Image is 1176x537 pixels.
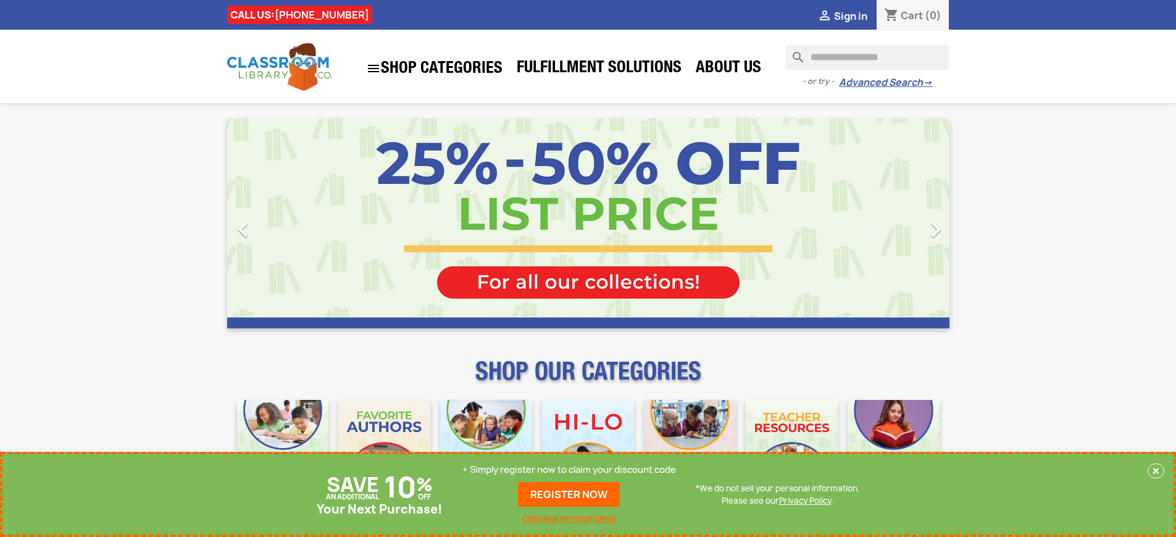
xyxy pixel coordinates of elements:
img: Classroom Library Company [227,43,332,91]
p: SHOP OUR CATEGORIES [227,368,949,390]
div: CALL US: [227,6,372,24]
a:  Sign in [817,9,867,23]
i:  [920,214,951,245]
span: Cart [901,9,923,22]
i: search [786,45,801,60]
a: SHOP CATEGORIES [360,55,509,82]
i:  [228,214,259,245]
a: [PHONE_NUMBER] [275,8,369,22]
a: Next [841,119,949,328]
a: Fulfillment Solutions [511,57,688,81]
span: Sign in [834,9,867,23]
a: Previous [227,119,336,328]
span: - or try - [803,75,839,88]
span: (0) [925,9,941,22]
i:  [817,9,832,24]
span: → [923,77,932,89]
img: CLC_HiLo_Mobile.jpg [542,400,634,492]
input: Search [786,45,949,70]
i:  [366,61,381,76]
a: Advanced Search→ [839,77,932,89]
img: CLC_Phonics_And_Decodables_Mobile.jpg [440,400,532,492]
img: CLC_Dyslexia_Mobile.jpg [848,400,940,492]
img: CLC_Teacher_Resources_Mobile.jpg [746,400,838,492]
img: CLC_Bulk_Mobile.jpg [237,400,329,492]
a: About Us [690,57,767,81]
img: CLC_Favorite_Authors_Mobile.jpg [338,400,430,492]
img: CLC_Fiction_Nonfiction_Mobile.jpg [644,400,736,492]
i: shopping_cart [884,9,899,23]
ul: Carousel container [227,119,949,328]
